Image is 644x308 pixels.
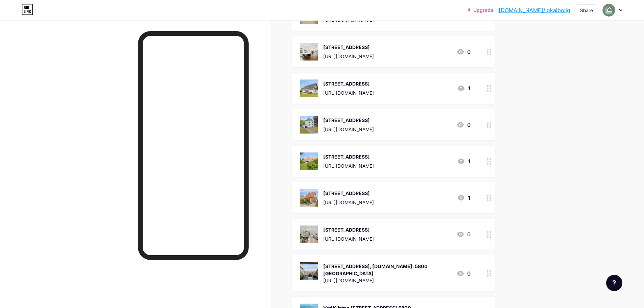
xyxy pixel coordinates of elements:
[456,269,471,278] div: 0
[580,7,593,14] div: Share
[456,121,471,129] div: 0
[300,189,318,207] img: Nymarksvej 54, 5800 Nyborg
[456,230,471,238] div: 0
[323,80,374,87] div: [STREET_ADDRESS]
[499,6,570,14] a: [DOMAIN_NAME]/lokalbolig
[323,162,374,169] div: [URL][DOMAIN_NAME]
[323,190,374,197] div: [STREET_ADDRESS]
[300,226,318,243] img: Christianslundsvej 52, 5800 Nyborg
[323,89,374,96] div: [URL][DOMAIN_NAME]
[323,199,374,206] div: [URL][DOMAIN_NAME]
[300,43,318,61] img: Odensevej 56, 5800 Nyborg
[323,126,374,133] div: [URL][DOMAIN_NAME]
[456,48,471,56] div: 0
[323,117,374,124] div: [STREET_ADDRESS]
[323,44,374,51] div: [STREET_ADDRESS]
[457,157,471,165] div: 1
[602,4,615,17] img: lokalbolig
[323,226,374,233] div: [STREET_ADDRESS]
[300,79,318,97] img: Grævlingevænget 119, 5800 Nyborg
[323,153,374,160] div: [STREET_ADDRESS]
[323,263,451,277] div: [STREET_ADDRESS], [DOMAIN_NAME]. 5800 [GEOGRAPHIC_DATA]
[468,7,493,13] a: Upgrade
[323,53,374,60] div: [URL][DOMAIN_NAME]
[323,277,451,284] div: [URL][DOMAIN_NAME]
[300,116,318,134] img: Rønningevej 6, 5550 Langeskov
[300,152,318,170] img: Bækvænget 10, 5853 Ørbæk
[300,262,318,280] img: Vestervoldgade 47, 2.tv. 5800 Nyborg
[457,194,471,202] div: 1
[457,84,471,92] div: 1
[323,235,374,242] div: [URL][DOMAIN_NAME]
